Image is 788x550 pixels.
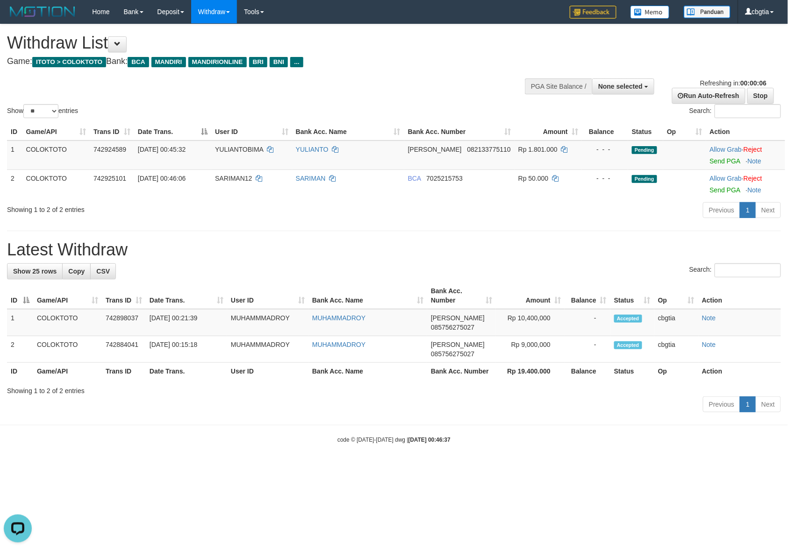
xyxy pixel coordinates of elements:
[755,396,781,412] a: Next
[689,263,781,277] label: Search:
[632,146,657,154] span: Pending
[188,57,247,67] span: MANDIRIONLINE
[706,141,785,170] td: ·
[698,363,781,380] th: Action
[426,175,463,182] span: Copy 7025215753 to clipboard
[632,175,657,183] span: Pending
[146,336,227,363] td: [DATE] 00:15:18
[427,282,496,309] th: Bank Acc. Number: activate to sort column ascending
[496,309,565,336] td: Rp 10,400,000
[227,336,308,363] td: MUHAMMMADROY
[146,309,227,336] td: [DATE] 00:21:39
[68,268,85,275] span: Copy
[33,336,102,363] td: COLOKTOTO
[270,57,288,67] span: BNI
[710,186,740,194] a: Send PGA
[427,363,496,380] th: Bank Acc. Number
[22,141,90,170] td: COLOKTOTO
[515,123,582,141] th: Amount: activate to sort column ascending
[565,363,610,380] th: Balance
[7,57,516,66] h4: Game: Bank:
[7,382,781,395] div: Showing 1 to 2 of 2 entries
[33,309,102,336] td: COLOKTOTO
[525,78,592,94] div: PGA Site Balance /
[431,341,485,348] span: [PERSON_NAME]
[610,363,654,380] th: Status
[703,396,740,412] a: Previous
[96,268,110,275] span: CSV
[7,5,78,19] img: MOTION_logo.png
[518,175,549,182] span: Rp 50.000
[33,363,102,380] th: Game/API
[496,336,565,363] td: Rp 9,000,000
[337,437,451,443] small: code © [DATE]-[DATE] dwg |
[518,146,558,153] span: Rp 1.801.000
[663,123,706,141] th: Op: activate to sort column ascending
[710,146,742,153] a: Allow Grab
[565,309,610,336] td: -
[570,6,616,19] img: Feedback.jpg
[227,282,308,309] th: User ID: activate to sort column ascending
[138,146,186,153] span: [DATE] 00:45:32
[610,282,654,309] th: Status: activate to sort column ascending
[431,350,474,358] span: Copy 085756275027 to clipboard
[22,123,90,141] th: Game/API: activate to sort column ascending
[4,4,32,32] button: Open LiveChat chat widget
[134,123,211,141] th: Date Trans.: activate to sort column descending
[249,57,267,67] span: BRI
[592,78,654,94] button: None selected
[296,175,326,182] a: SARIMAN
[215,175,252,182] span: SARIMAN12
[706,123,785,141] th: Action
[408,175,421,182] span: BCA
[404,123,515,141] th: Bank Acc. Number: activate to sort column ascending
[93,146,126,153] span: 742924589
[227,309,308,336] td: MUHAMMMADROY
[7,363,33,380] th: ID
[565,282,610,309] th: Balance: activate to sort column ascending
[7,169,22,198] td: 2
[431,324,474,331] span: Copy 085756275027 to clipboard
[146,282,227,309] th: Date Trans.: activate to sort column ascending
[23,104,58,118] select: Showentries
[700,79,767,87] span: Refreshing in:
[684,6,731,18] img: panduan.png
[102,336,146,363] td: 742884041
[90,263,116,279] a: CSV
[215,146,263,153] span: YULIANTOBIMA
[408,146,462,153] span: [PERSON_NAME]
[715,263,781,277] input: Search:
[654,282,698,309] th: Op: activate to sort column ascending
[7,240,781,259] h1: Latest Withdraw
[7,201,322,214] div: Showing 1 to 2 of 2 entries
[654,309,698,336] td: cbgtia
[710,157,740,165] a: Send PGA
[710,175,744,182] span: ·
[710,175,742,182] a: Allow Grab
[702,341,716,348] a: Note
[7,141,22,170] td: 1
[13,268,57,275] span: Show 25 rows
[654,336,698,363] td: cbgtia
[582,123,628,141] th: Balance
[689,104,781,118] label: Search:
[138,175,186,182] span: [DATE] 00:46:06
[312,341,365,348] a: MUHAMMADROY
[308,282,427,309] th: Bank Acc. Name: activate to sort column ascending
[702,314,716,322] a: Note
[598,83,643,90] span: None selected
[22,169,90,198] td: COLOKTOTO
[7,123,22,141] th: ID
[7,34,516,52] h1: Withdraw List
[740,79,767,87] strong: 00:00:06
[586,174,624,183] div: - - -
[7,263,63,279] a: Show 25 rows
[654,363,698,380] th: Op
[467,146,511,153] span: Copy 082133775110 to clipboard
[292,123,404,141] th: Bank Acc. Name: activate to sort column ascending
[672,88,745,104] a: Run Auto-Refresh
[614,341,642,349] span: Accepted
[740,396,756,412] a: 1
[93,175,126,182] span: 742925101
[90,123,134,141] th: Trans ID: activate to sort column ascending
